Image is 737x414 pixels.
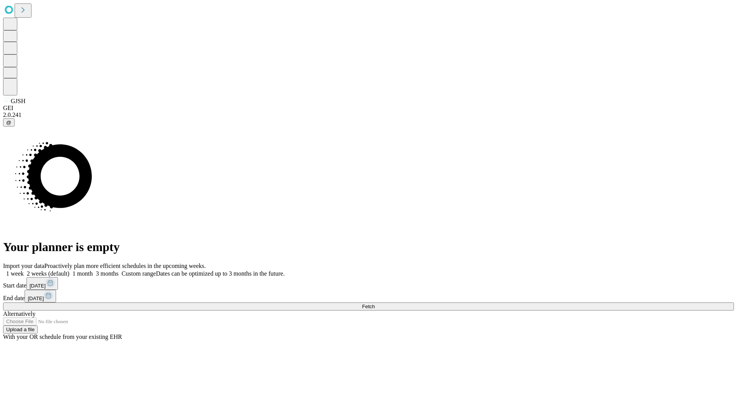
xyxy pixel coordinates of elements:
span: Fetch [362,304,375,309]
button: @ [3,118,15,127]
span: Alternatively [3,310,35,317]
span: 2 weeks (default) [27,270,69,277]
span: Dates can be optimized up to 3 months in the future. [156,270,284,277]
button: [DATE] [25,290,56,302]
span: 1 month [73,270,93,277]
button: [DATE] [26,277,58,290]
div: 2.0.241 [3,112,734,118]
button: Fetch [3,302,734,310]
span: 3 months [96,270,119,277]
span: GJSH [11,98,25,104]
button: Upload a file [3,325,38,333]
div: Start date [3,277,734,290]
span: @ [6,120,12,125]
span: Proactively plan more efficient schedules in the upcoming weeks. [45,263,206,269]
span: With your OR schedule from your existing EHR [3,333,122,340]
span: [DATE] [30,283,46,289]
span: Import your data [3,263,45,269]
div: GEI [3,105,734,112]
div: End date [3,290,734,302]
h1: Your planner is empty [3,240,734,254]
span: [DATE] [28,296,44,301]
span: Custom range [122,270,156,277]
span: 1 week [6,270,24,277]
